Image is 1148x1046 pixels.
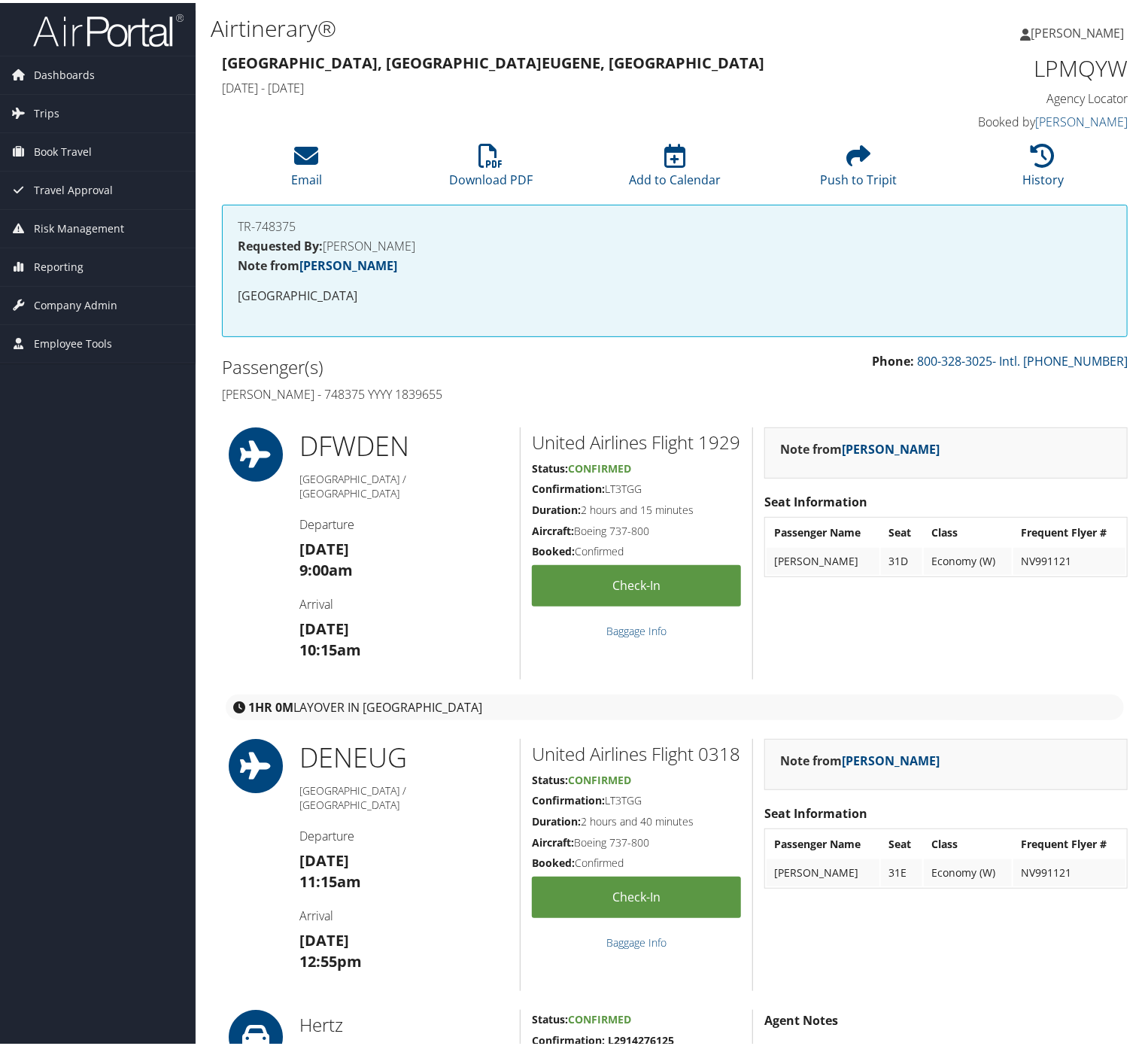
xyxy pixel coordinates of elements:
h4: [PERSON_NAME] [238,237,1112,249]
a: Check-in [532,562,741,604]
a: [PERSON_NAME] [1020,8,1139,53]
h4: [PERSON_NAME] - 748375 YYYY 1839655 [222,383,664,400]
h1: Airtinerary® [211,10,830,41]
h1: DFW DEN [299,424,509,462]
td: 31D [881,545,923,572]
a: Check-in [532,874,741,915]
h5: Confirmed [532,541,741,556]
strong: Confirmation: [532,479,605,493]
strong: Phone: [872,350,914,366]
strong: Agent Notes [764,1009,838,1026]
h2: Passenger(s) [222,351,664,377]
strong: Requested By: [238,235,323,251]
strong: Note from [238,254,397,271]
th: Class [924,516,1012,543]
h5: Boeing 737-800 [532,832,741,847]
th: Class [924,828,1012,855]
h5: Confirmed [532,853,741,868]
h5: LT3TGG [532,479,741,494]
td: NV991121 [1013,856,1125,883]
a: 800-328-3025- Intl. [PHONE_NUMBER] [917,350,1128,366]
h1: LPMQYW [919,50,1128,81]
th: Frequent Flyer # [1013,516,1125,543]
h4: [DATE] - [DATE] [222,77,896,93]
a: Email [291,149,322,185]
th: Frequent Flyer # [1013,828,1125,855]
td: Economy (W) [924,856,1012,883]
strong: Status: [532,770,568,784]
span: Trips [34,92,59,129]
h4: Booked by [919,111,1128,127]
h1: DEN EUG [299,736,509,774]
strong: Seat Information [764,802,867,819]
h4: Departure [299,825,509,841]
a: Download PDF [449,149,533,185]
strong: Confirmation: L2914276125 [532,1030,674,1044]
strong: Aircraft: [532,832,574,847]
a: Baggage Info [606,621,667,635]
th: Passenger Name [767,516,879,543]
td: Economy (W) [924,545,1012,572]
td: 31E [881,856,923,883]
strong: Duration: [532,500,581,514]
strong: Aircraft: [532,521,574,535]
a: [PERSON_NAME] [842,438,940,455]
strong: Duration: [532,811,581,826]
span: Reporting [34,245,84,283]
h5: [GEOGRAPHIC_DATA] / [GEOGRAPHIC_DATA] [299,780,509,810]
strong: Confirmation: [532,790,605,804]
h4: Arrival [299,905,509,921]
strong: Status: [532,1009,568,1023]
span: Risk Management [34,207,124,245]
strong: Seat Information [764,491,867,507]
span: Dashboards [34,53,95,91]
h5: [GEOGRAPHIC_DATA] / [GEOGRAPHIC_DATA] [299,469,509,498]
strong: Note from [780,438,940,455]
td: [PERSON_NAME] [767,545,879,572]
a: [PERSON_NAME] [842,750,940,766]
strong: 10:15am [299,637,361,657]
td: NV991121 [1013,545,1125,572]
strong: Note from [780,750,940,766]
strong: 11:15am [299,868,361,889]
strong: Booked: [532,853,575,867]
h5: 2 hours and 15 minutes [532,500,741,515]
a: [PERSON_NAME] [1035,111,1128,127]
h5: 2 hours and 40 minutes [532,811,741,826]
strong: Status: [532,458,568,473]
strong: [DATE] [299,536,349,556]
strong: 1HR 0M [248,696,293,713]
strong: [DATE] [299,847,349,868]
span: Employee Tools [34,322,112,360]
h4: TR-748375 [238,217,1112,230]
span: Travel Approval [34,169,113,206]
span: Confirmed [568,458,631,473]
strong: [GEOGRAPHIC_DATA], [GEOGRAPHIC_DATA] Eugene, [GEOGRAPHIC_DATA] [222,50,764,70]
h2: United Airlines Flight 0318 [532,738,741,764]
span: Company Admin [34,284,117,321]
span: [PERSON_NAME] [1031,22,1124,38]
th: Passenger Name [767,828,879,855]
td: [PERSON_NAME] [767,856,879,883]
p: [GEOGRAPHIC_DATA] [238,284,1112,303]
th: Seat [881,828,923,855]
h5: LT3TGG [532,790,741,805]
a: Push to Tripit [821,149,897,185]
a: [PERSON_NAME] [299,254,397,271]
th: Seat [881,516,923,543]
a: Add to Calendar [629,149,721,185]
strong: Booked: [532,541,575,555]
h2: Hertz [299,1009,509,1035]
a: Baggage Info [606,932,667,947]
strong: [DATE] [299,927,349,947]
h4: Arrival [299,593,509,610]
h4: Departure [299,513,509,530]
img: airportal-logo.png [33,10,184,45]
div: layover in [GEOGRAPHIC_DATA] [226,692,1124,717]
h4: Agency Locator [919,87,1128,104]
a: History [1022,149,1064,185]
h2: United Airlines Flight 1929 [532,427,741,452]
span: Book Travel [34,130,92,168]
strong: 12:55pm [299,948,362,968]
span: Confirmed [568,770,631,784]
